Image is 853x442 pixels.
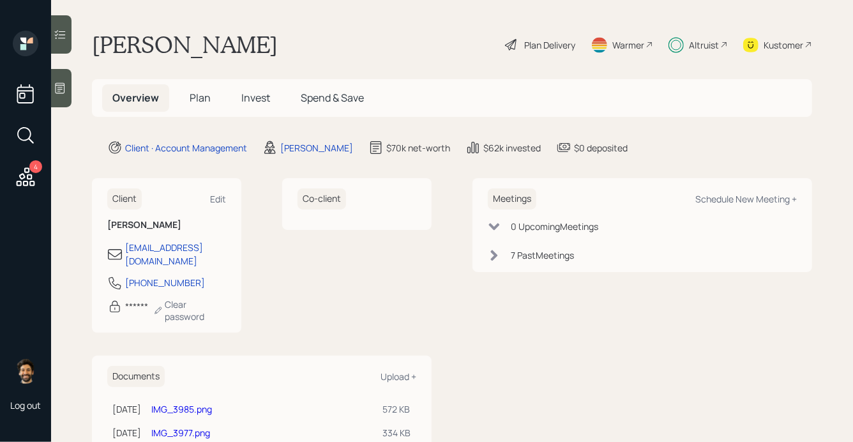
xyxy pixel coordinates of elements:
h6: Client [107,188,142,210]
div: Upload + [381,370,416,383]
div: Clear password [153,298,226,323]
h6: Documents [107,366,165,387]
div: 572 KB [382,402,411,416]
div: Client · Account Management [125,141,247,155]
div: Warmer [612,38,644,52]
div: [PHONE_NUMBER] [125,276,205,289]
span: Invest [241,91,270,105]
div: [DATE] [112,426,141,439]
a: IMG_3985.png [151,403,212,415]
div: $62k invested [483,141,541,155]
h6: Co-client [298,188,346,210]
div: 334 KB [382,426,411,439]
h6: [PERSON_NAME] [107,220,226,231]
img: eric-schwartz-headshot.png [13,358,38,384]
div: [PERSON_NAME] [280,141,353,155]
a: IMG_3977.png [151,427,210,439]
div: Edit [210,193,226,205]
div: [EMAIL_ADDRESS][DOMAIN_NAME] [125,241,226,268]
span: Spend & Save [301,91,364,105]
h1: [PERSON_NAME] [92,31,278,59]
div: Log out [10,399,41,411]
div: Kustomer [764,38,803,52]
div: $70k net-worth [386,141,450,155]
div: 7 Past Meeting s [511,248,574,262]
span: Plan [190,91,211,105]
div: $0 deposited [574,141,628,155]
div: [DATE] [112,402,141,416]
div: 0 Upcoming Meeting s [511,220,598,233]
div: Altruist [689,38,719,52]
span: Overview [112,91,159,105]
div: Plan Delivery [524,38,575,52]
h6: Meetings [488,188,536,210]
div: 4 [29,160,42,173]
div: Schedule New Meeting + [695,193,797,205]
